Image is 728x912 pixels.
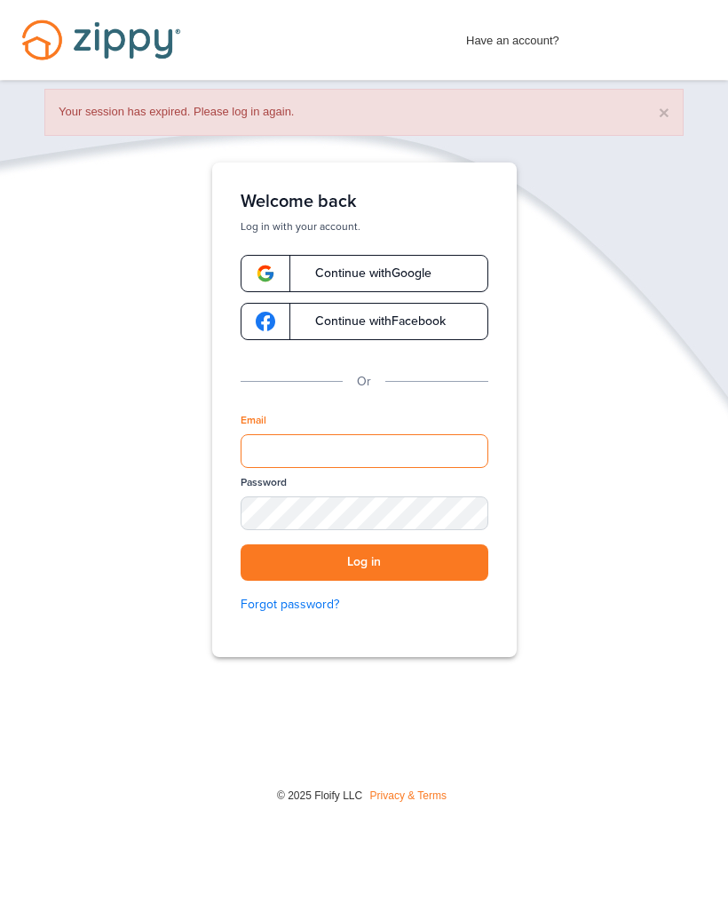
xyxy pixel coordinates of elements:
img: google-logo [256,312,275,331]
label: Email [241,413,266,428]
p: Or [357,372,371,392]
span: Continue with Facebook [297,315,446,328]
button: × [659,103,669,122]
a: Privacy & Terms [370,789,447,802]
button: Log in [241,544,488,581]
a: Forgot password? [241,595,488,615]
label: Password [241,475,287,490]
p: Log in with your account. [241,219,488,234]
div: Your session has expired. Please log in again. [44,89,684,136]
h1: Welcome back [241,191,488,212]
span: © 2025 Floify LLC [277,789,362,802]
input: Password [241,496,488,530]
a: google-logoContinue withGoogle [241,255,488,292]
span: Continue with Google [297,267,431,280]
input: Email [241,434,488,468]
a: google-logoContinue withFacebook [241,303,488,340]
img: google-logo [256,264,275,283]
span: Have an account? [466,22,559,51]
